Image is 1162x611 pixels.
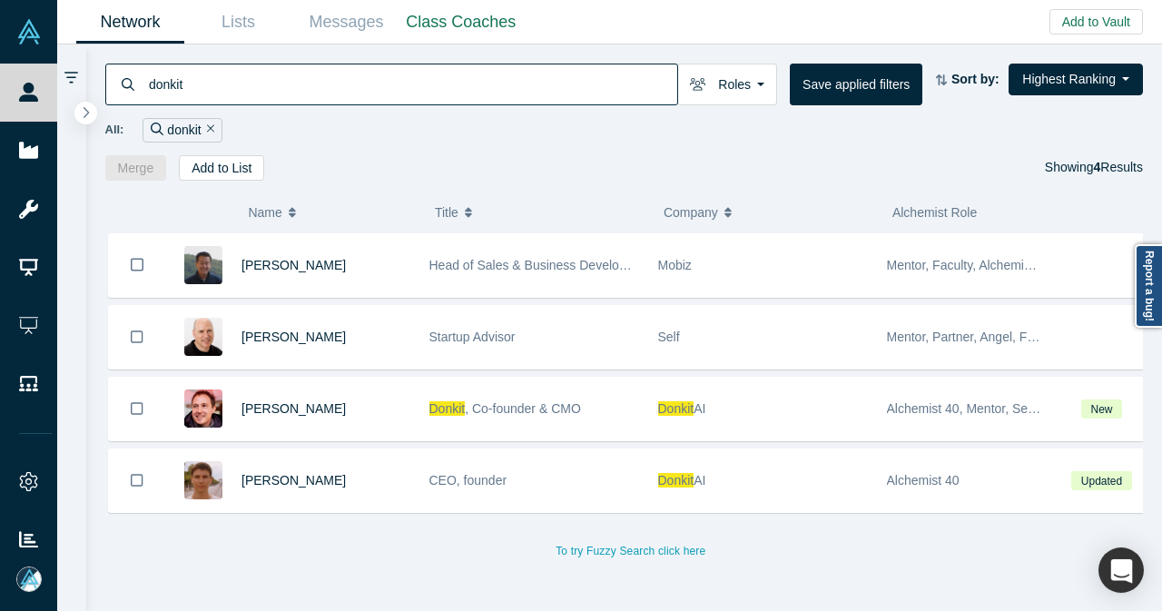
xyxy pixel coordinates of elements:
span: Mobiz [658,258,692,272]
button: To try Fuzzy Search click here [543,539,718,563]
span: , Co-founder & CMO [465,401,581,416]
img: Alexander Sugakov's Profile Image [184,389,222,428]
span: Title [435,193,458,232]
span: Name [248,193,281,232]
img: Mia Scott's Account [16,567,42,592]
span: Donkit [658,473,694,488]
span: All: [105,121,124,139]
button: Save applied filters [790,64,922,105]
button: Bookmark [109,233,165,297]
input: Search by name, title, company, summary, expertise, investment criteria or topics of focus [147,63,677,105]
button: Remove Filter [202,120,215,141]
img: Alchemist Vault Logo [16,19,42,44]
span: AI [694,401,705,416]
a: Report a bug! [1135,244,1162,328]
button: Company [664,193,873,232]
span: Updated [1071,471,1131,490]
span: Mentor, Partner, Angel, Faculty [887,330,1060,344]
span: New [1081,399,1122,419]
span: Donkit [429,401,466,416]
span: Alchemist 40 [887,473,960,488]
span: Results [1094,160,1143,174]
span: Head of Sales & Business Development (interim) [429,258,704,272]
span: Donkit [658,401,694,416]
span: Startup Advisor [429,330,516,344]
img: Mikhail Baklanov's Profile Image [184,461,222,499]
button: Add to Vault [1049,9,1143,34]
button: Roles [677,64,777,105]
a: Messages [292,1,400,44]
a: [PERSON_NAME] [241,401,346,416]
button: Highest Ranking [1009,64,1143,95]
a: [PERSON_NAME] [241,330,346,344]
span: Alchemist Role [892,205,977,220]
a: Network [76,1,184,44]
img: Michael Chang's Profile Image [184,246,222,284]
div: donkit [143,118,222,143]
strong: Sort by: [951,72,1000,86]
button: Title [435,193,645,232]
button: Bookmark [109,306,165,369]
span: Company [664,193,718,232]
img: Adam Frankl's Profile Image [184,318,222,356]
button: Add to List [179,155,264,181]
strong: 4 [1094,160,1101,174]
span: Mentor, Faculty, Alchemist 25 [887,258,1052,272]
a: Lists [184,1,292,44]
button: Bookmark [109,449,165,512]
div: Showing [1045,155,1143,181]
button: Name [248,193,416,232]
span: Self [658,330,680,344]
a: [PERSON_NAME] [241,473,346,488]
span: CEO, founder [429,473,507,488]
a: [PERSON_NAME] [241,258,346,272]
button: Merge [105,155,167,181]
button: Bookmark [109,378,165,440]
span: AI [694,473,705,488]
a: Class Coaches [400,1,522,44]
